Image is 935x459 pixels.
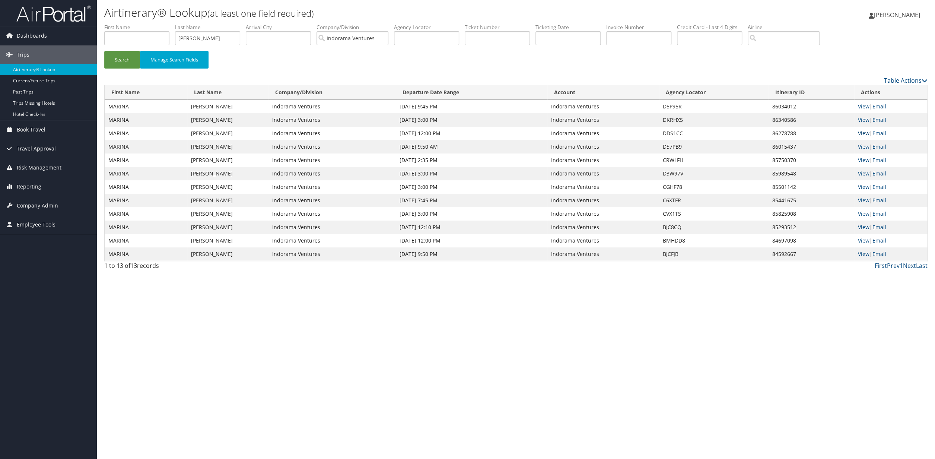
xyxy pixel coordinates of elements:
[858,250,869,257] a: View
[396,153,547,167] td: [DATE] 2:35 PM
[884,76,928,85] a: Table Actions
[396,127,547,140] td: [DATE] 12:00 PM
[105,207,187,221] td: MARINA
[187,127,268,140] td: [PERSON_NAME]
[659,207,768,221] td: CVX1TS
[175,23,246,31] label: Last Name
[659,153,768,167] td: CRWLFH
[858,130,869,137] a: View
[872,250,886,257] a: Email
[17,177,41,196] span: Reporting
[268,234,396,247] td: Indorama Ventures
[872,116,886,123] a: Email
[854,127,927,140] td: |
[547,85,659,100] th: Account: activate to sort column ascending
[268,221,396,234] td: Indorama Ventures
[17,196,58,215] span: Company Admin
[769,167,854,180] td: 85989548
[854,100,927,113] td: |
[268,140,396,153] td: Indorama Ventures
[858,116,869,123] a: View
[396,113,547,127] td: [DATE] 3:00 PM
[858,183,869,190] a: View
[187,113,268,127] td: [PERSON_NAME]
[854,167,927,180] td: |
[547,221,659,234] td: Indorama Ventures
[17,120,45,139] span: Book Travel
[854,207,927,221] td: |
[659,85,768,100] th: Agency Locator: activate to sort column ascending
[903,262,916,270] a: Next
[17,26,47,45] span: Dashboards
[268,85,396,100] th: Company/Division
[547,194,659,207] td: Indorama Ventures
[659,221,768,234] td: BJC8CQ
[187,167,268,180] td: [PERSON_NAME]
[547,127,659,140] td: Indorama Ventures
[547,100,659,113] td: Indorama Ventures
[900,262,903,270] a: 1
[187,85,268,100] th: Last Name: activate to sort column ascending
[17,45,29,64] span: Trips
[465,23,535,31] label: Ticket Number
[854,85,927,100] th: Actions
[187,207,268,221] td: [PERSON_NAME]
[854,247,927,261] td: |
[207,7,314,19] small: (at least one field required)
[606,23,677,31] label: Invoice Number
[547,207,659,221] td: Indorama Ventures
[875,262,887,270] a: First
[769,234,854,247] td: 84697098
[769,194,854,207] td: 85441675
[872,197,886,204] a: Email
[394,23,465,31] label: Agency Locator
[105,234,187,247] td: MARINA
[887,262,900,270] a: Prev
[105,140,187,153] td: MARINA
[872,224,886,231] a: Email
[769,221,854,234] td: 85293512
[677,23,748,31] label: Credit Card - Last 4 Digits
[858,224,869,231] a: View
[916,262,928,270] a: Last
[105,167,187,180] td: MARINA
[105,194,187,207] td: MARINA
[268,153,396,167] td: Indorama Ventures
[769,140,854,153] td: 86015437
[104,51,140,69] button: Search
[769,153,854,167] td: 85750370
[854,140,927,153] td: |
[872,170,886,177] a: Email
[268,194,396,207] td: Indorama Ventures
[659,140,768,153] td: D57PB9
[105,247,187,261] td: MARINA
[187,234,268,247] td: [PERSON_NAME]
[268,167,396,180] td: Indorama Ventures
[104,5,653,20] h1: Airtinerary® Lookup
[854,234,927,247] td: |
[854,153,927,167] td: |
[872,210,886,217] a: Email
[547,180,659,194] td: Indorama Ventures
[268,113,396,127] td: Indorama Ventures
[769,180,854,194] td: 85501142
[396,247,547,261] td: [DATE] 9:50 PM
[396,234,547,247] td: [DATE] 12:00 PM
[268,100,396,113] td: Indorama Ventures
[17,139,56,158] span: Travel Approval
[130,262,137,270] span: 13
[659,113,768,127] td: DKRHX5
[869,4,928,26] a: [PERSON_NAME]
[105,180,187,194] td: MARINA
[396,207,547,221] td: [DATE] 3:00 PM
[858,237,869,244] a: View
[246,23,317,31] label: Arrival City
[268,247,396,261] td: Indorama Ventures
[547,113,659,127] td: Indorama Ventures
[874,11,920,19] span: [PERSON_NAME]
[104,23,175,31] label: First Name
[858,170,869,177] a: View
[547,234,659,247] td: Indorama Ventures
[396,194,547,207] td: [DATE] 7:45 PM
[187,194,268,207] td: [PERSON_NAME]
